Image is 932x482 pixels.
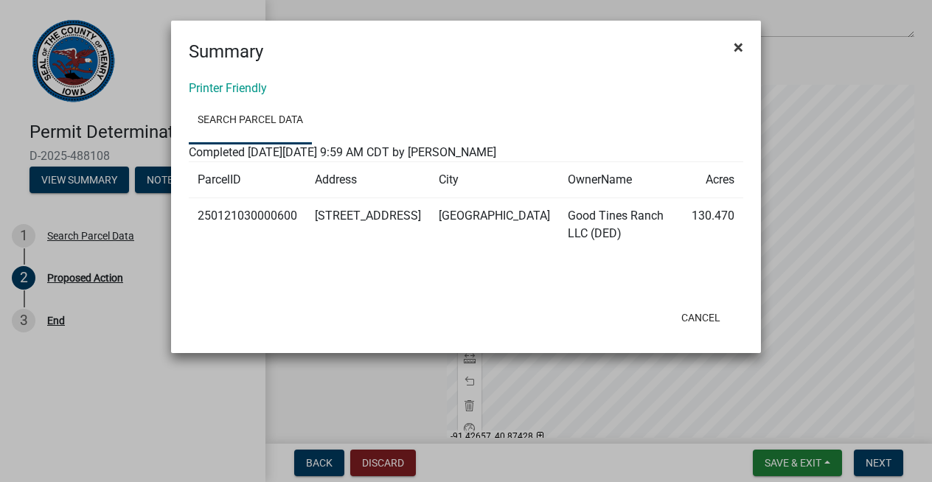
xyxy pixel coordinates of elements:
td: OwnerName [559,162,683,198]
span: Completed [DATE][DATE] 9:59 AM CDT by [PERSON_NAME] [189,145,496,159]
td: 130.470 [683,198,743,252]
td: Address [306,162,430,198]
button: Close [722,27,755,68]
h4: Summary [189,38,263,65]
a: Search Parcel Data [189,97,312,144]
span: × [734,37,743,57]
button: Cancel [670,304,732,331]
td: [GEOGRAPHIC_DATA] [430,198,559,252]
td: [STREET_ADDRESS] [306,198,430,252]
td: City [430,162,559,198]
a: Printer Friendly [189,81,267,95]
td: 250121030000600 [189,198,306,252]
td: Good Tines Ranch LLC (DED) [559,198,683,252]
td: Acres [683,162,743,198]
td: ParcelID [189,162,306,198]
